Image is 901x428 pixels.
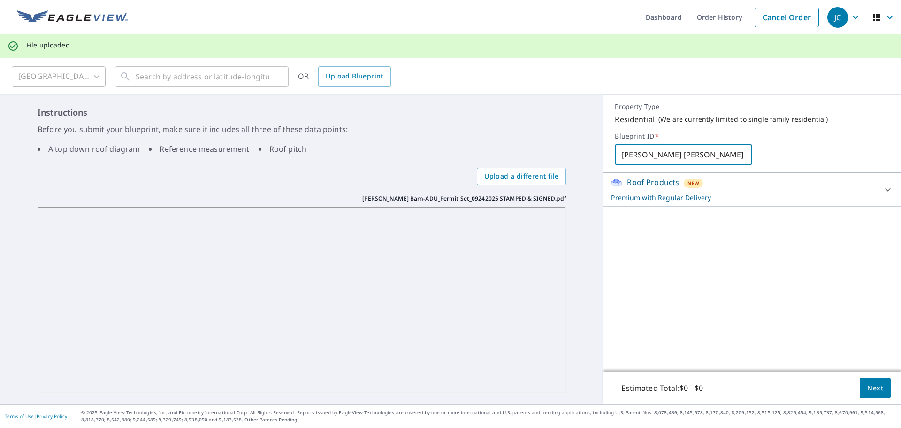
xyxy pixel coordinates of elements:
[298,66,391,87] div: OR
[484,171,558,182] span: Upload a different file
[38,207,566,393] iframe: Hamilton Barn-ADU_Permit Set_09242025 STAMPED & SIGNED.pdf
[326,70,383,82] span: Upload Blueprint
[17,10,128,24] img: EV Logo
[867,382,883,394] span: Next
[627,177,679,188] p: Roof Products
[38,124,566,135] p: Before you submit your blueprint, make sure it includes all three of these data points:
[362,195,566,203] p: [PERSON_NAME] Barn-ADU_Permit Set_09242025 STAMPED & SIGNED.pdf
[5,413,67,419] p: |
[615,114,655,125] p: Residential
[12,63,106,90] div: [GEOGRAPHIC_DATA]
[615,102,890,111] p: Property Type
[611,193,877,202] p: Premium with Regular Delivery
[149,143,249,155] li: Reference measurement
[615,132,890,140] label: Blueprint ID
[26,41,70,49] p: File uploaded
[136,63,269,90] input: Search by address or latitude-longitude
[687,179,699,187] span: New
[318,66,390,87] a: Upload Blueprint
[38,143,140,155] li: A top down roof diagram
[860,378,891,399] button: Next
[5,413,34,420] a: Terms of Use
[81,409,896,423] p: © 2025 Eagle View Technologies, Inc. and Pictometry International Corp. All Rights Reserved. Repo...
[827,7,848,28] div: JC
[658,115,828,124] p: ( We are currently limited to single family residential )
[259,143,307,155] li: Roof pitch
[37,413,67,420] a: Privacy Policy
[38,106,566,119] h6: Instructions
[477,168,566,185] label: Upload a different file
[755,8,819,27] a: Cancel Order
[614,378,710,398] p: Estimated Total: $0 - $0
[611,177,893,202] div: Roof ProductsNewPremium with Regular Delivery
